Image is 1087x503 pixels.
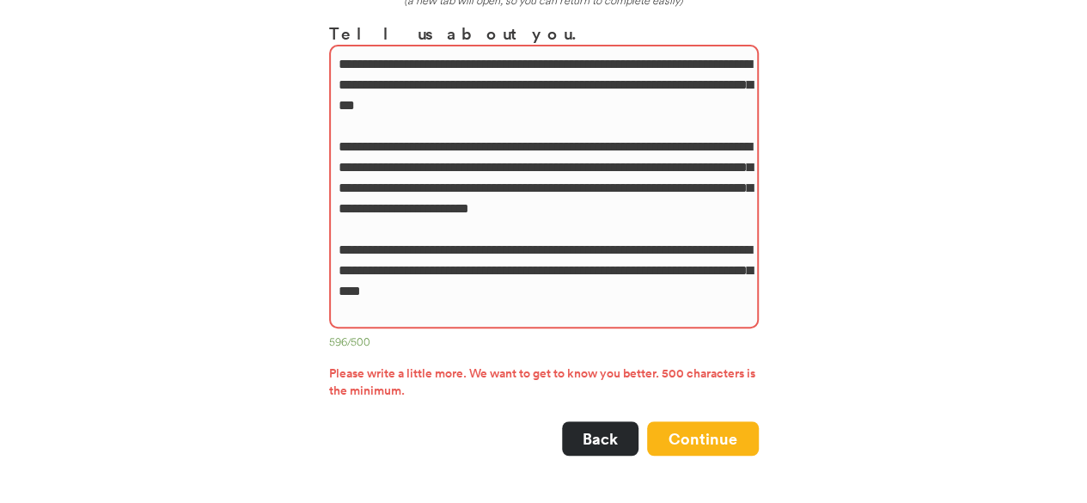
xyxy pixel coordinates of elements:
[562,421,638,456] button: Back
[329,335,759,353] div: 596/500
[329,21,759,46] h3: Tell us about you.
[647,421,759,456] button: Continue
[329,365,759,404] div: Please write a little more. We want to get to know you better. 500 characters is the minimum.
